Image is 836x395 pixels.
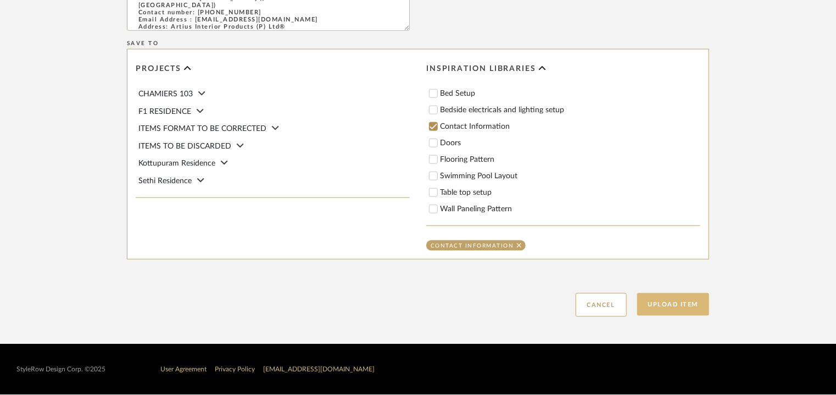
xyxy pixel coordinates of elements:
[440,205,700,213] label: Wall Paneling Pattern
[138,177,192,185] span: Sethi Residence
[127,40,709,47] div: Save To
[440,106,700,114] label: Bedside electricals and lighting setup
[138,90,193,98] span: CHAMIERS 103
[576,293,627,317] button: Cancel
[440,90,700,97] label: Bed Setup
[215,366,255,373] a: Privacy Policy
[138,108,191,116] span: F1 RESIDENCE
[431,243,514,249] div: Contact Information
[440,172,700,180] label: Swimming Pool Layout
[16,366,105,374] div: StyleRow Design Corp. ©2025
[426,64,536,74] span: Inspiration libraries
[440,139,700,147] label: Doors
[637,293,710,316] button: Upload Item
[138,125,266,133] span: ITEMS FORMAT TO BE CORRECTED
[138,142,231,150] span: ITEMS TO BE DISCARDED
[440,156,700,163] label: Flooring Pattern
[160,366,207,373] a: User Agreement
[263,366,375,373] a: [EMAIL_ADDRESS][DOMAIN_NAME]
[440,123,700,130] label: Contact Information
[136,64,181,74] span: Projects
[440,189,700,196] label: Table top setup
[138,160,215,167] span: Kottupuram Residence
